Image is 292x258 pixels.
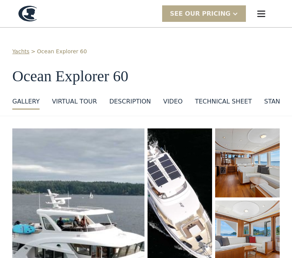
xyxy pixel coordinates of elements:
div: menu [249,2,274,26]
div: DESCRIPTION [109,97,151,106]
a: home [18,6,37,21]
h1: Ocean Explorer 60 [12,68,280,85]
div: Technical sheet [195,97,252,106]
a: Yachts [12,48,30,56]
a: Technical sheet [195,97,252,110]
div: SEE Our Pricing [170,9,231,18]
a: open lightbox [215,128,280,197]
div: SEE Our Pricing [162,5,246,22]
a: VIRTUAL TOUR [52,97,97,110]
a: VIDEO [163,97,183,110]
a: Ocean Explorer 60 [37,48,87,56]
div: VIRTUAL TOUR [52,97,97,106]
div: GALLERY [12,97,40,106]
a: GALLERY [12,97,40,110]
div: VIDEO [163,97,183,106]
a: DESCRIPTION [109,97,151,110]
div: > [31,48,36,56]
